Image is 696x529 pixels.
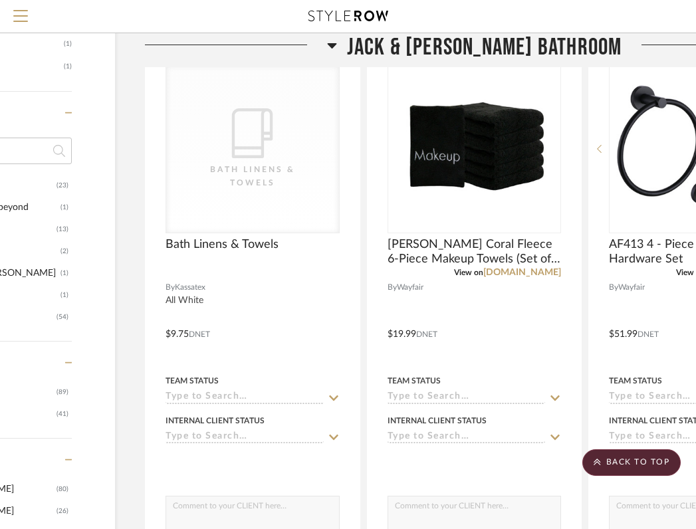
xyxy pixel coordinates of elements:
span: (1) [64,33,72,54]
div: Bath Linens & Towels [186,163,319,189]
div: (1) [60,284,68,306]
img: Arkwright’s Coral Fleece 6-Piece Makeup Towels (Set of 6) [391,66,557,232]
div: (80) [57,478,68,500]
span: Wayfair [397,281,423,294]
span: By [609,281,618,294]
div: Team Status [388,375,441,387]
div: (41) [57,403,68,425]
span: Wayfair [618,281,645,294]
div: (23) [57,175,68,196]
span: [PERSON_NAME] Coral Fleece 6-Piece Makeup Towels (Set of 6) [388,237,562,266]
input: Type to Search… [166,431,324,444]
input: Type to Search… [388,431,546,444]
span: View on [454,268,483,276]
div: (2) [60,241,68,262]
input: Type to Search… [166,391,324,404]
div: 0 [166,65,339,233]
div: (26) [57,500,68,522]
span: Bath Linens & Towels [166,237,279,252]
span: By [166,281,175,294]
div: (1) [60,263,68,284]
div: (54) [57,306,68,328]
div: (1) [60,197,68,218]
div: (13) [57,219,68,240]
div: Team Status [609,375,662,387]
span: (1) [64,56,72,77]
span: Kassatex [175,281,205,294]
div: Internal Client Status [166,415,265,427]
scroll-to-top-button: BACK TO TOP [582,449,681,476]
div: 0 [388,65,561,233]
div: Internal Client Status [388,415,487,427]
span: By [388,281,397,294]
input: Type to Search… [388,391,546,404]
a: [DOMAIN_NAME] [483,268,561,277]
span: Jack & [PERSON_NAME] Bathroom [347,33,622,62]
div: Team Status [166,375,219,387]
div: (89) [57,381,68,403]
